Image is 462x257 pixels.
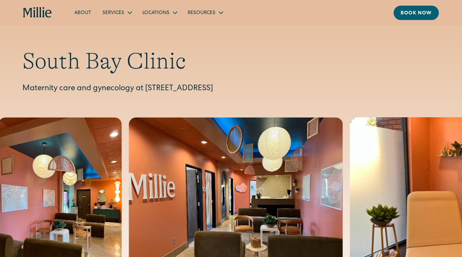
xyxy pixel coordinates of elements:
div: Book now [401,10,432,17]
div: Resources [182,7,228,18]
div: Services [102,9,124,17]
a: Book now [394,6,439,20]
p: Maternity care and gynecology at [STREET_ADDRESS] [22,83,440,95]
div: Locations [142,9,169,17]
div: Locations [137,7,182,18]
div: Resources [188,9,215,17]
a: home [23,7,52,18]
div: Services [97,7,137,18]
a: About [69,7,97,18]
h1: South Bay Clinic [22,48,440,75]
